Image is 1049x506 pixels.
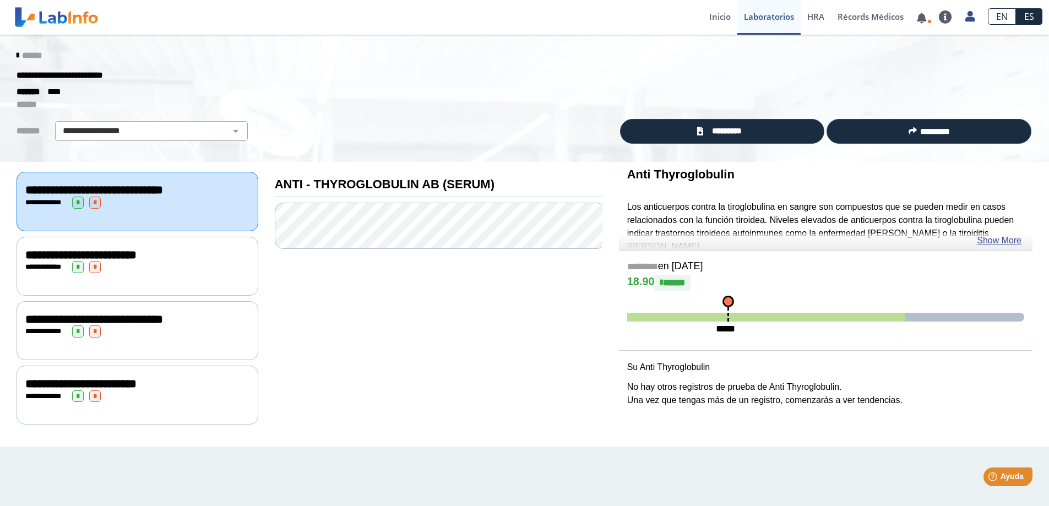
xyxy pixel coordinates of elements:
p: No hay otros registros de prueba de Anti Thyroglobulin. Una vez que tengas más de un registro, co... [627,380,1024,407]
a: ES [1016,8,1042,25]
span: HRA [807,11,824,22]
p: Su Anti Thyroglobulin [627,361,1024,374]
h5: en [DATE] [627,260,1024,273]
b: Anti Thyroglobulin [627,167,735,181]
iframe: Help widget launcher [951,463,1037,494]
b: ANTI - THYROGLOBULIN AB (SERUM) [275,177,494,191]
h4: 18.90 [627,275,1024,291]
a: Show More [977,234,1021,247]
p: Los anticuerpos contra la tiroglobulina en sangre son compuestos que se pueden medir en casos rel... [627,200,1024,253]
a: EN [988,8,1016,25]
